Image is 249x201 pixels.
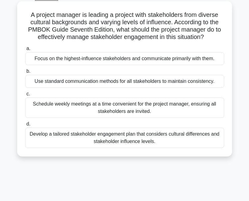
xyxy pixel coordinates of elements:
[25,11,225,41] h5: A project manager is leading a project with stakeholders from diverse cultural backgrounds and va...
[25,98,224,118] div: Schedule weekly meetings at a time convenient for the project manager, ensuring all stakeholders ...
[25,75,224,88] div: Use standard communication methods for all stakeholders to maintain consistency.
[26,91,30,96] span: c.
[26,121,30,126] span: d.
[25,128,224,148] div: Develop a tailored stakeholder engagement plan that considers cultural differences and stakeholde...
[25,52,224,65] div: Focus on the highest-influence stakeholders and communicate primarily with them.
[26,68,30,74] span: b.
[26,46,30,51] span: a.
